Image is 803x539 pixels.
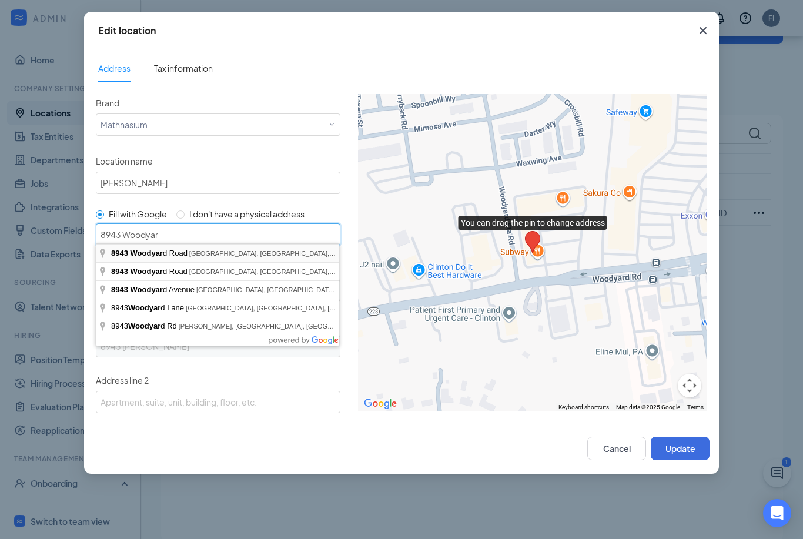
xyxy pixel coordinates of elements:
span: Fill with Google [109,209,167,219]
span: 8943 d Rd [111,322,179,330]
span: Brand [96,98,119,108]
span: d Road [111,249,189,257]
input: Street address, P.O. box, company name, c/o [96,335,340,357]
button: Cancel [587,437,646,460]
span: 8943 Woodyar [111,285,163,294]
span: 8943 Woodyar [111,267,163,276]
span: 8943 [111,249,128,257]
span: Woodyar [128,322,160,330]
a: Open this area in Google Maps (opens a new window) [361,396,400,411]
a: Terms (opens in new tab) [687,404,704,410]
span: [GEOGRAPHIC_DATA], [GEOGRAPHIC_DATA], [GEOGRAPHIC_DATA] [196,286,406,293]
button: Map camera controls [678,374,701,397]
img: Google [361,396,400,411]
span: Location name [96,156,153,166]
svg: Cross [696,24,710,38]
span: Woodyar [131,249,163,257]
span: Tax information [154,63,213,73]
div: You can drag the pin to change address [520,226,545,257]
span: [GEOGRAPHIC_DATA], [GEOGRAPHIC_DATA], [GEOGRAPHIC_DATA] [189,268,399,275]
span: d Road [111,267,189,276]
span: [GEOGRAPHIC_DATA], [GEOGRAPHIC_DATA], [GEOGRAPHIC_DATA] [186,304,395,312]
span: Address line 2 [96,375,149,386]
div: Edit location [98,24,156,37]
button: Keyboard shortcuts [558,403,609,411]
span: [GEOGRAPHIC_DATA], [GEOGRAPHIC_DATA], [GEOGRAPHIC_DATA] [189,250,399,257]
span: [PERSON_NAME], [GEOGRAPHIC_DATA], [GEOGRAPHIC_DATA] [179,323,374,330]
span: Address [98,55,131,82]
button: Update [651,437,710,460]
span: Map data ©2025 Google [616,404,680,410]
input: Apartment, suite, unit, building, floor, etc. [96,391,340,413]
div: Open Intercom Messenger [763,499,791,527]
button: Close [687,12,719,49]
span: 8943 d Lane [111,303,186,312]
span: Woodyar [128,303,160,312]
span: I don't have a physical address [189,209,305,219]
div: [object Object] [101,114,156,130]
span: Mathnasium [101,114,148,130]
span: d Avenue [111,285,196,294]
input: Enter a location [96,223,340,246]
